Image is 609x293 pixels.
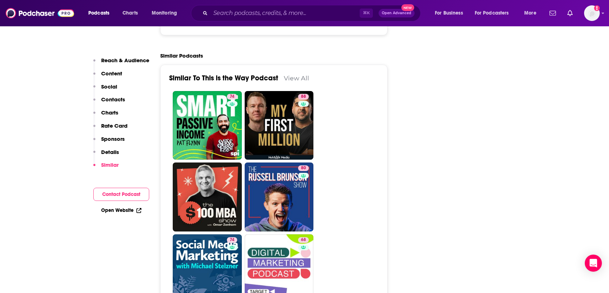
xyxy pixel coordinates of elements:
a: 74 [173,91,242,160]
span: ⌘ K [360,9,373,18]
p: Sponsors [101,135,125,142]
button: Charts [93,109,118,122]
button: open menu [519,7,545,19]
p: Details [101,149,119,155]
button: Contacts [93,96,125,109]
button: Show profile menu [584,5,600,21]
a: 80 [298,165,309,171]
a: Open Website [101,207,141,213]
button: open menu [147,7,186,19]
p: Contacts [101,96,125,103]
div: Search podcasts, credits, & more... [198,5,427,21]
svg: Add a profile image [594,5,600,11]
span: Charts [123,8,138,18]
button: open menu [430,7,472,19]
a: 74 [227,237,237,243]
span: 74 [230,236,234,244]
span: Monitoring [152,8,177,18]
button: Contact Podcast [93,188,149,201]
a: 80 [245,163,314,231]
h2: Similar Podcasts [160,52,203,59]
a: Charts [118,7,142,19]
p: Social [101,83,117,90]
p: Content [101,70,122,77]
img: User Profile [584,5,600,21]
button: open menu [470,7,519,19]
span: 88 [301,93,306,100]
span: Open Advanced [382,11,411,15]
a: 68 [298,237,309,243]
button: Social [93,83,117,96]
span: For Business [435,8,463,18]
button: Content [93,70,122,83]
p: Similar [101,161,119,168]
a: View All [284,74,309,82]
button: Details [93,149,119,162]
button: Similar [93,161,119,175]
a: Similar To This is the Way Podcast [169,74,278,82]
a: 88 [245,91,314,160]
a: Show notifications dropdown [547,7,559,19]
span: 74 [230,93,234,100]
span: New [401,4,414,11]
span: 68 [301,236,306,244]
button: open menu [83,7,119,19]
span: Podcasts [88,8,109,18]
span: 80 [301,165,306,172]
span: For Podcasters [475,8,509,18]
button: Reach & Audience [93,57,149,70]
a: Show notifications dropdown [564,7,576,19]
img: Podchaser - Follow, Share and Rate Podcasts [6,6,74,20]
p: Charts [101,109,118,116]
button: Open AdvancedNew [379,9,415,17]
input: Search podcasts, credits, & more... [210,7,360,19]
span: Logged in as saraatspark [584,5,600,21]
p: Reach & Audience [101,57,149,64]
div: Open Intercom Messenger [585,255,602,272]
button: Sponsors [93,135,125,149]
span: More [524,8,536,18]
p: Rate Card [101,122,127,129]
a: 88 [298,94,309,100]
button: Rate Card [93,122,127,135]
a: 74 [227,94,237,100]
